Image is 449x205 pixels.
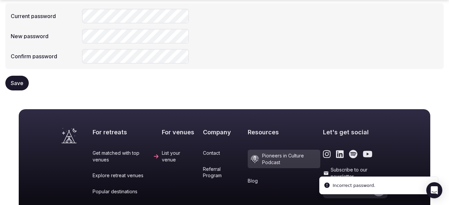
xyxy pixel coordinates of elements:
[93,172,159,179] a: Explore retreat venues
[11,13,82,19] label: Current password
[5,76,29,90] button: Save
[162,150,200,163] a: List your venue
[11,33,82,39] label: New password
[93,128,159,136] h2: For retreats
[363,150,372,158] a: Link to the retreats and venues Youtube page
[349,150,357,158] a: Link to the retreats and venues Spotify page
[336,150,344,158] a: Link to the retreats and venues LinkedIn page
[248,150,320,168] a: Pioneers in Culture Podcast
[248,128,320,136] h2: Resources
[203,128,245,136] h2: Company
[333,182,375,189] div: Incorrect password.
[203,150,245,156] a: Contact
[11,54,82,59] label: Confirm password
[203,166,245,179] a: Referral Program
[426,182,442,198] div: Open Intercom Messenger
[162,128,200,136] h2: For venues
[323,166,387,180] label: Subscribe to our newsletter
[93,188,159,195] a: Popular destinations
[93,150,159,163] a: Get matched with top venues
[248,178,320,184] a: Blog
[11,80,23,86] span: Save
[62,128,77,143] a: Visit the homepage
[323,150,331,158] a: Link to the retreats and venues Instagram page
[323,128,387,136] h2: Let's get social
